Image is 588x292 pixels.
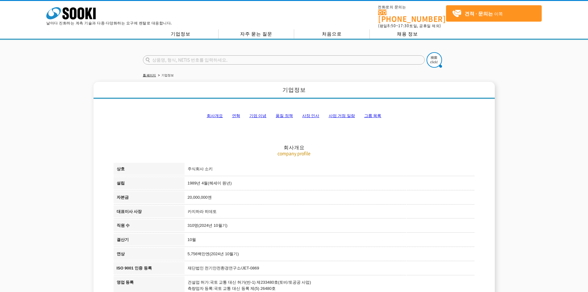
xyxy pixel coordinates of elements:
[188,286,276,291] font: 측량업자 등록:국토 교통 대신 등록 제(5) 26480호
[370,29,445,39] a: 채용 정보
[117,237,129,242] font: 결산기
[282,85,306,94] font: 기업정보
[364,113,382,118] a: 그룹 목록
[188,195,212,200] font: 20,000,000엔
[188,209,217,214] font: 카지하라 히데토
[409,23,441,28] font: 토일, 공휴일 제외)
[240,30,272,37] font: 자주 묻는 질문
[494,11,503,17] font: 이쪽
[465,10,493,17] font: 견적 · 문의는
[378,4,406,10] font: 전화로의 문의는
[188,167,213,171] font: 주식회사 소키
[188,181,232,185] font: 1989년 4월(헤세이 원년)
[276,113,293,118] a: 품질 정책
[143,29,219,39] a: 기업정보
[378,13,446,24] font: [PHONE_NUMBER]
[117,252,125,256] font: 연상
[188,237,196,242] font: 10월
[143,55,425,65] input: 상품명, 형식, NETIS 번호를 입력하세요.
[117,280,134,285] font: 영업 등록
[117,167,125,171] font: 상호
[188,223,227,228] font: 310명(2024년 10월기)
[277,150,311,156] font: company profile
[284,143,305,151] font: 회사개요
[396,23,398,28] font: ~
[378,23,387,28] font: (평일
[219,29,294,39] a: 자주 묻는 질문
[329,113,355,118] a: 사업 거점 일람
[398,23,409,28] font: 17:30
[427,52,442,68] img: btn_search.png
[117,209,142,214] font: 대표이사 사장
[207,113,223,118] a: 회사개요
[117,181,125,185] font: 설립
[446,5,542,22] a: 견적 · 문의는이쪽
[117,223,130,228] font: 직원 수
[46,20,172,26] font: 날마다 진화하는 계측 기술과 다종·다양화하는 요구에 렌탈로 대응합니다.
[378,10,446,22] a: [PHONE_NUMBER]
[117,195,129,200] font: 자본금
[232,113,240,118] a: 연혁
[302,113,319,118] a: 사장 인사
[161,74,174,77] font: 기업정보
[294,29,370,39] a: 처음으로
[188,280,311,285] font: 건설업 허가:국토 교통 대신 허가(반-1) 제233480호(토비/토공공 사업)
[322,30,342,37] font: 처음으로
[171,30,190,37] font: 기업정보
[387,23,396,28] font: 8:50
[397,30,418,37] font: 채용 정보
[117,266,152,270] font: ISO 9001 인증 등록
[143,74,156,77] a: 톱 페이지
[188,266,259,270] font: 재단법인 전기안전환경연구소/JET-0869
[249,113,267,118] a: 기업 이념
[188,252,239,256] font: 5,756백만엔(2024년 10월기)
